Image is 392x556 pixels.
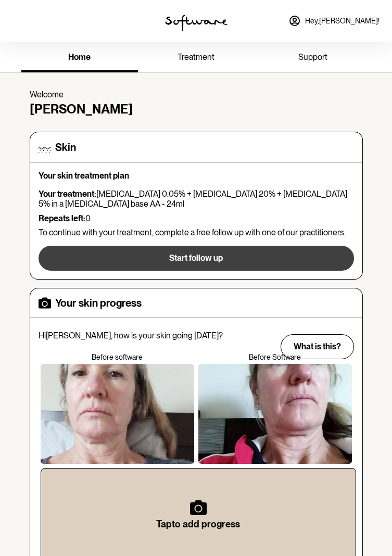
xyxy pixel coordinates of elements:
span: home [68,52,91,62]
a: treatment [138,44,255,72]
p: Before software [39,353,196,362]
p: [MEDICAL_DATA] 0.05% + [MEDICAL_DATA] 20% + [MEDICAL_DATA] 5% in a [MEDICAL_DATA] base AA - 24ml [39,189,354,209]
button: Start follow up [39,246,354,271]
span: treatment [178,52,214,62]
p: 0 [39,213,354,223]
span: Start follow up [169,253,223,263]
span: Hey, [PERSON_NAME] ! [305,17,380,26]
p: To continue with your treatment, complete a free follow up with one of our practitioners. [39,228,354,237]
span: What is this? [294,342,341,351]
a: Hey,[PERSON_NAME]! [282,8,386,33]
a: home [21,44,138,72]
p: Welcome [30,90,363,99]
h6: Tap to add progress [156,520,240,528]
p: Hi [PERSON_NAME] , how is your skin going [DATE]? [39,331,354,340]
strong: Your treatment: [39,189,96,199]
h4: Your skin progress [55,298,142,308]
p: Before Software [196,353,354,362]
h3: [PERSON_NAME] [30,104,363,115]
img: software logo [165,15,227,31]
button: What is this? [281,334,354,359]
span: support [298,52,327,62]
h4: Skin [55,143,76,152]
p: Your skin treatment plan [39,171,354,181]
a: support [255,44,371,72]
strong: Repeats left: [39,213,85,223]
